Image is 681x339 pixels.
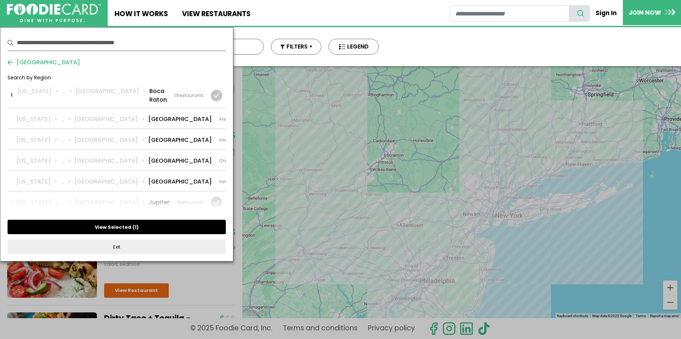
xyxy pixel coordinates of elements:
[61,115,75,124] li: ...
[328,39,379,55] button: LEGEND
[17,198,61,207] li: [US_STATE]
[219,137,246,143] div: restaurants
[219,116,247,122] div: restaurants
[271,39,321,55] button: FILTERS
[8,240,226,254] button: Exit
[569,5,590,22] button: search
[148,157,212,165] li: [GEOGRAPHIC_DATA]
[8,129,226,149] a: [US_STATE] ... [GEOGRAPHIC_DATA] [GEOGRAPHIC_DATA] 1restaurants
[8,108,226,129] a: [US_STATE] ... [GEOGRAPHIC_DATA] [GEOGRAPHIC_DATA] 4restaurants
[17,115,61,124] li: [US_STATE]
[135,224,136,231] span: 1
[17,157,61,165] li: [US_STATE]
[8,220,226,234] button: View Selected (1)
[17,136,61,144] li: [US_STATE]
[219,137,220,143] span: 1
[75,115,148,124] li: [GEOGRAPHIC_DATA]
[8,171,226,191] a: [US_STATE] ... [GEOGRAPHIC_DATA] [GEOGRAPHIC_DATA] 1restaurants
[61,177,75,186] li: ...
[177,199,178,205] span: 1
[75,136,148,144] li: [GEOGRAPHIC_DATA]
[7,4,101,23] img: FoodieCard; Eat, Drink, Save, Donate
[148,115,212,124] li: [GEOGRAPHIC_DATA]
[174,92,204,99] div: restaurants
[148,136,212,144] li: [GEOGRAPHIC_DATA]
[18,87,62,104] li: [US_STATE]
[61,157,75,165] li: ...
[590,5,623,21] a: Sign In
[219,116,222,122] span: 4
[13,58,80,67] span: [GEOGRAPHIC_DATA]
[8,150,226,170] a: [US_STATE] ... [GEOGRAPHIC_DATA] [GEOGRAPHIC_DATA] 12restaurants
[219,158,223,164] span: 12
[177,199,204,206] div: restaurants
[148,177,212,186] li: [GEOGRAPHIC_DATA]
[75,177,148,186] li: [GEOGRAPHIC_DATA]
[219,178,246,185] div: restaurants
[75,157,148,165] li: [GEOGRAPHIC_DATA]
[61,198,75,207] li: ...
[17,177,61,186] li: [US_STATE]
[8,74,226,87] div: Search by Region
[219,178,220,185] span: 1
[219,158,248,164] div: restaurants
[8,87,226,108] a: [US_STATE] ... [GEOGRAPHIC_DATA] Boca Raton 13restaurants
[75,198,149,207] li: [GEOGRAPHIC_DATA]
[149,198,169,207] li: Jupiter
[62,87,76,104] li: ...
[8,191,226,212] a: [US_STATE] ... [GEOGRAPHIC_DATA] Jupiter 1restaurants
[149,87,167,104] li: Boca Raton
[450,5,569,22] input: restaurant search
[8,58,80,67] button: [GEOGRAPHIC_DATA]
[61,136,75,144] li: ...
[174,92,178,98] span: 13
[76,87,149,104] li: [GEOGRAPHIC_DATA]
